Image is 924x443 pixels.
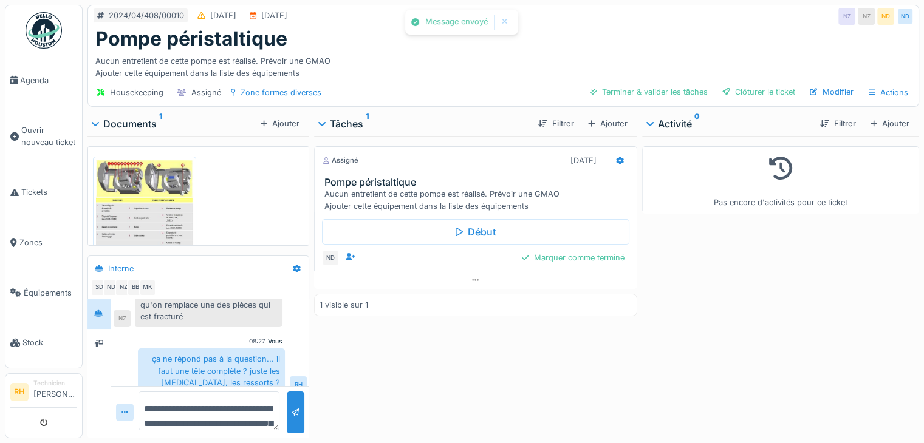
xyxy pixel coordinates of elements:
div: 2024/04/408/00010 [109,10,184,21]
div: Housekeeping [110,87,163,98]
div: Pas encore d'activités pour ce ticket [650,152,911,208]
sup: 1 [366,117,369,131]
div: Activité [647,117,811,131]
div: Aucun entretient de cette pompe est réalisé. Prévoir une GMAO Ajouter cette équipement dans la li... [95,50,911,78]
span: Tickets [21,186,77,198]
a: Équipements [5,268,82,318]
div: 08:27 [249,337,265,346]
a: Tickets [5,167,82,218]
div: Interne [108,263,134,274]
div: [DATE] [570,155,597,166]
div: ça ne répond pas à la question... il faut une tête complète ? juste les [MEDICAL_DATA], les resso... [138,348,285,393]
div: Filtrer [533,115,578,132]
div: [DATE] [261,10,287,21]
div: 1 visible sur 1 [320,299,368,311]
div: Ajouter [583,115,632,132]
a: Ouvrir nouveau ticket [5,106,82,167]
div: Clôturer le ticket [717,84,800,100]
a: Stock [5,318,82,368]
div: Message envoyé [425,17,488,27]
div: Zone formes diverses [241,87,321,98]
a: Agenda [5,55,82,106]
a: RH Technicien[PERSON_NAME] [10,379,77,408]
div: Avoir un backup des pièces ! Nous n'avons pas de stock et j'ai besoin qu'on remplace une des pièc... [135,271,282,327]
div: SD [91,279,108,296]
div: NZ [858,8,875,25]
a: Zones [5,217,82,268]
div: Technicien [33,379,77,388]
img: j6hfgkmd59zeseba1qyniaekmfrm [96,160,193,247]
li: [PERSON_NAME] [33,379,77,405]
div: Actions [863,84,914,101]
div: ND [322,249,339,266]
div: Vous [268,337,282,346]
div: Assigné [191,87,221,98]
h1: Pompe péristaltique [95,27,287,50]
span: Stock [22,337,77,348]
sup: 0 [694,117,700,131]
div: Début [322,219,629,245]
div: Terminer & valider les tâches [586,84,713,100]
h3: Pompe péristaltique [324,177,632,188]
div: Modifier [805,84,858,100]
div: Tâches [319,117,529,131]
div: BB [127,279,144,296]
div: [DATE] [210,10,236,21]
span: Ouvrir nouveau ticket [21,124,77,147]
div: Documents [92,117,256,131]
span: Zones [19,237,77,248]
div: RH [290,376,307,393]
div: Filtrer [815,115,860,132]
sup: 1 [159,117,162,131]
div: Aucun entretient de cette pompe est réalisé. Prévoir une GMAO Ajouter cette équipement dans la li... [324,188,632,211]
div: Ajouter [866,115,914,132]
div: Assigné [322,155,358,166]
div: ND [103,279,120,296]
div: NZ [838,8,855,25]
div: Ajouter [256,115,304,132]
div: ND [877,8,894,25]
span: Équipements [24,287,77,299]
div: NZ [115,279,132,296]
div: MK [139,279,156,296]
div: Marquer comme terminé [517,249,629,266]
div: NZ [114,310,131,327]
div: ND [897,8,914,25]
li: RH [10,383,29,401]
img: Badge_color-CXgf-gQk.svg [26,12,62,49]
span: Agenda [20,75,77,86]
